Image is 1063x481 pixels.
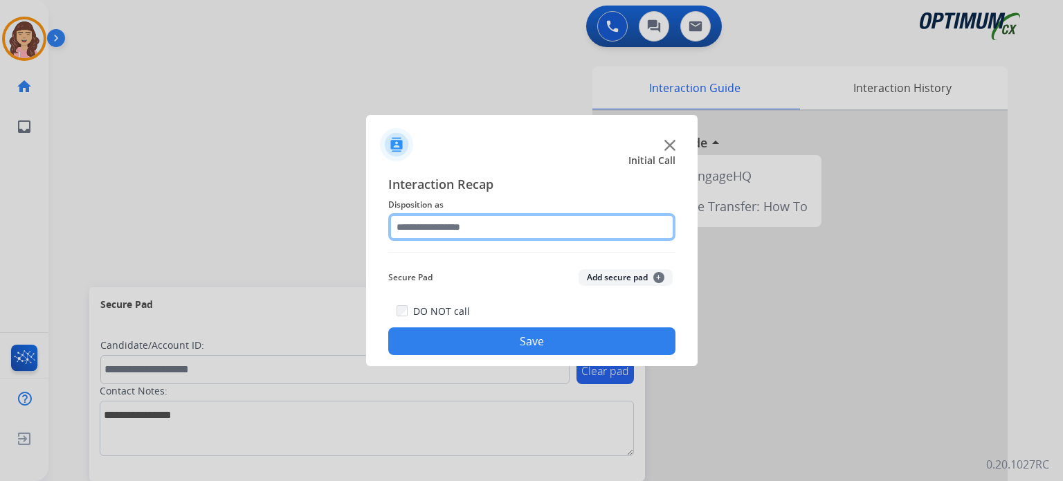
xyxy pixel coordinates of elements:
span: Disposition as [388,197,675,213]
span: + [653,272,664,283]
span: Interaction Recap [388,174,675,197]
button: Add secure pad+ [579,269,673,286]
span: Initial Call [628,154,675,167]
p: 0.20.1027RC [986,456,1049,473]
img: contactIcon [380,128,413,161]
span: Secure Pad [388,269,433,286]
button: Save [388,327,675,355]
label: DO NOT call [413,305,470,318]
